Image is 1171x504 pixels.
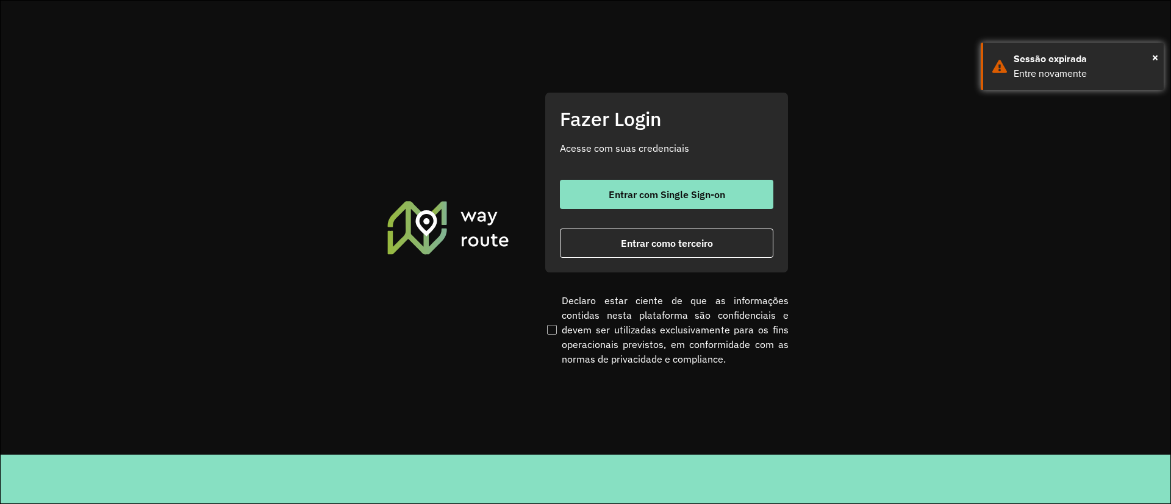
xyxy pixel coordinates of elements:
div: Entre novamente [1014,66,1155,81]
div: Sessão expirada [1014,52,1155,66]
p: Acesse com suas credenciais [560,141,773,155]
span: Entrar com Single Sign-on [609,190,725,199]
img: Roteirizador AmbevTech [385,199,511,255]
button: button [560,229,773,258]
h2: Fazer Login [560,107,773,130]
button: button [560,180,773,209]
label: Declaro estar ciente de que as informações contidas nesta plataforma são confidenciais e devem se... [545,293,789,366]
span: × [1152,48,1158,66]
span: Entrar como terceiro [621,238,713,248]
button: Close [1152,48,1158,66]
